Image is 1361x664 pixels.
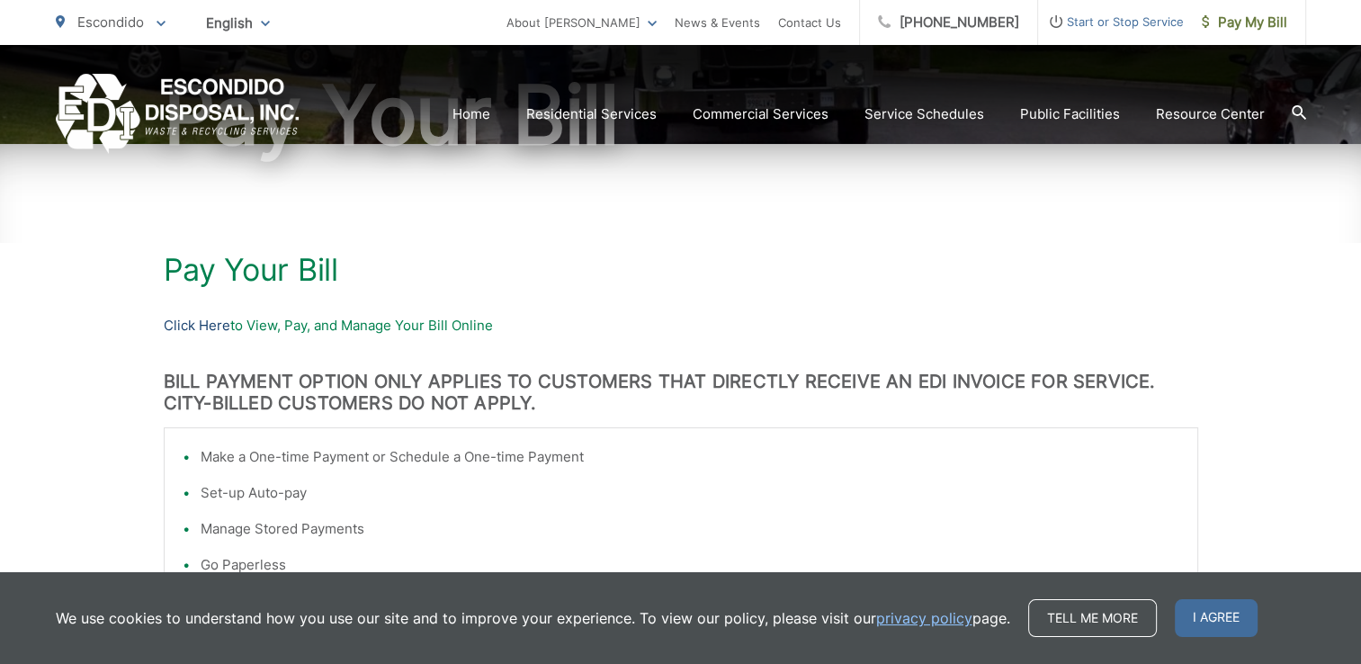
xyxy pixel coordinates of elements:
[77,13,144,31] span: Escondido
[1156,103,1265,125] a: Resource Center
[164,315,230,336] a: Click Here
[506,12,657,33] a: About [PERSON_NAME]
[193,7,283,39] span: English
[1175,599,1258,637] span: I agree
[56,607,1010,629] p: We use cookies to understand how you use our site and to improve your experience. To view our pol...
[164,371,1198,414] h3: BILL PAYMENT OPTION ONLY APPLIES TO CUSTOMERS THAT DIRECTLY RECEIVE AN EDI INVOICE FOR SERVICE. C...
[201,554,1179,576] li: Go Paperless
[778,12,841,33] a: Contact Us
[201,446,1179,468] li: Make a One-time Payment or Schedule a One-time Payment
[452,103,490,125] a: Home
[675,12,760,33] a: News & Events
[1028,599,1157,637] a: Tell me more
[526,103,657,125] a: Residential Services
[164,315,1198,336] p: to View, Pay, and Manage Your Bill Online
[56,74,300,154] a: EDCD logo. Return to the homepage.
[1202,12,1287,33] span: Pay My Bill
[201,482,1179,504] li: Set-up Auto-pay
[693,103,828,125] a: Commercial Services
[1020,103,1120,125] a: Public Facilities
[164,252,1198,288] h1: Pay Your Bill
[864,103,984,125] a: Service Schedules
[201,518,1179,540] li: Manage Stored Payments
[876,607,972,629] a: privacy policy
